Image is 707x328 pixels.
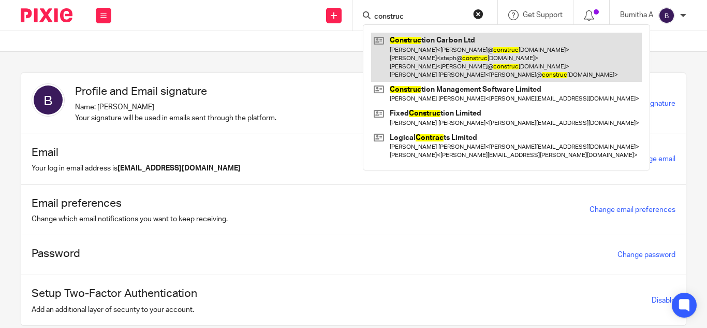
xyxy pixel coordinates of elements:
h1: Profile and Email signature [75,83,276,99]
a: Change password [617,251,675,259]
p: Name: [PERSON_NAME] Your signature will be used in emails sent through the platform. [75,102,276,123]
a: Change email preferences [590,206,675,213]
p: Add an additional layer of security to your account. [32,305,197,315]
p: Your log in email address is [32,163,241,174]
img: svg%3E [32,83,65,117]
h1: Password [32,246,80,262]
b: [EMAIL_ADDRESS][DOMAIN_NAME] [117,165,241,172]
p: Bumitha A [620,10,653,20]
h1: Setup Two-Factor Authentication [32,286,197,302]
p: Change which email notifications you want to keep receiving. [32,214,228,224]
input: Search [373,12,466,22]
a: Disable [652,297,675,304]
a: Change email [631,155,675,163]
img: svg%3E [658,7,675,24]
h1: Email preferences [32,195,228,211]
button: Clear [473,9,483,19]
h1: Email [32,145,241,161]
img: Pixie [21,8,72,22]
span: Get Support [523,11,563,19]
